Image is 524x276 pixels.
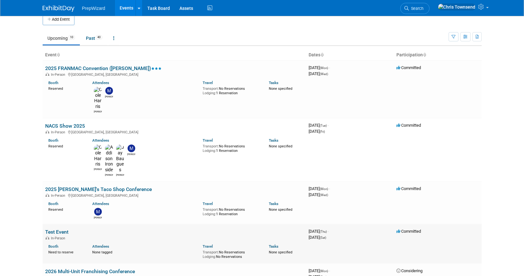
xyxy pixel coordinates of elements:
span: Transport: [203,250,219,254]
div: [GEOGRAPHIC_DATA], [GEOGRAPHIC_DATA] [45,72,304,77]
img: Matt Sanders [105,87,113,95]
span: (Mon) [320,269,328,273]
div: No Reservations 1 Reservation [203,85,259,95]
div: Matt Sanders [127,152,135,156]
span: [DATE] [309,229,329,234]
div: Matt Sanders [105,95,113,98]
a: NACS Show 2025 [45,123,85,129]
th: Participation [394,50,482,60]
a: Booth [48,138,58,143]
span: Committed [396,229,421,234]
div: Reserved [48,85,83,91]
a: Sort by Start Date [320,52,324,57]
a: Travel [203,202,213,206]
span: Committed [396,123,421,128]
span: - [328,229,329,234]
span: In-Person [51,236,67,240]
span: [DATE] [309,186,330,191]
div: No Reservations No Reservations [203,249,259,259]
img: In-Person Event [45,236,49,239]
span: PrepWizard [82,6,105,11]
span: [DATE] [309,129,325,134]
span: [DATE] [309,235,326,240]
span: Lodging: [203,212,216,216]
span: - [328,123,329,128]
a: Tasks [269,81,278,85]
a: Attendees [92,81,109,85]
img: Addison Ironside [105,145,113,173]
span: 10 [68,35,75,40]
span: In-Person [51,130,67,134]
span: Transport: [203,208,219,212]
a: Past40 [81,32,107,44]
a: Sort by Participation Type [423,52,426,57]
span: Considering [396,268,423,273]
img: Matt Sanders [128,145,135,152]
div: Matt Sanders [94,216,102,219]
span: (Mon) [320,187,328,191]
div: Cole Harris [94,167,102,171]
div: Jay Baugues [116,173,124,177]
span: (Thu) [320,230,327,233]
div: Cole Harris [94,110,102,113]
span: - [329,65,330,70]
img: In-Person Event [45,73,49,76]
img: In-Person Event [45,130,49,133]
span: [DATE] [309,123,329,128]
span: Lodging: [203,255,216,259]
span: (Wed) [320,72,328,76]
img: Matt Sanders [94,208,102,216]
a: Booth [48,202,58,206]
span: None specified [269,144,292,148]
span: None specified [269,208,292,212]
span: (Wed) [320,193,328,197]
span: None specified [269,250,292,254]
th: Event [43,50,306,60]
span: Committed [396,65,421,70]
img: ExhibitDay [43,5,74,12]
span: Search [409,6,423,11]
div: [GEOGRAPHIC_DATA], [GEOGRAPHIC_DATA] [45,193,304,198]
img: In-Person Event [45,194,49,197]
img: Chris Townsend [438,4,476,11]
img: Jay Baugues [116,145,124,173]
a: 2025 [PERSON_NAME]'s Taco Shop Conference [45,186,152,192]
a: 2025 FRANMAC Convention ([PERSON_NAME]) [45,65,162,71]
span: In-Person [51,194,67,198]
a: Test Event [45,229,68,235]
a: Attendees [92,202,109,206]
span: [DATE] [309,192,328,197]
a: Tasks [269,202,278,206]
div: Need to reserve [48,249,83,255]
a: Search [400,3,430,14]
img: Cole Harris [94,145,102,167]
span: [DATE] [309,65,330,70]
a: Sort by Event Name [57,52,60,57]
th: Dates [306,50,394,60]
span: - [329,268,330,273]
a: Tasks [269,244,278,249]
a: Travel [203,81,213,85]
span: (Tue) [320,124,327,127]
a: 2026 Multi-Unit Franchising Conference [45,268,135,274]
div: No Reservations 1 Reservation [203,143,259,153]
span: 40 [95,35,102,40]
span: Transport: [203,87,219,91]
span: Committed [396,186,421,191]
a: Tasks [269,138,278,143]
div: [GEOGRAPHIC_DATA], [GEOGRAPHIC_DATA] [45,129,304,134]
a: Attendees [92,244,109,249]
div: Reserved [48,143,83,149]
div: Reserved [48,206,83,212]
span: (Fri) [320,130,325,133]
span: - [329,186,330,191]
a: Attendees [92,138,109,143]
span: In-Person [51,73,67,77]
span: (Sat) [320,236,326,239]
a: Travel [203,138,213,143]
div: No Reservations 1 Reservation [203,206,259,216]
a: Booth [48,81,58,85]
span: Lodging: [203,149,216,153]
span: Transport: [203,144,219,148]
a: Travel [203,244,213,249]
